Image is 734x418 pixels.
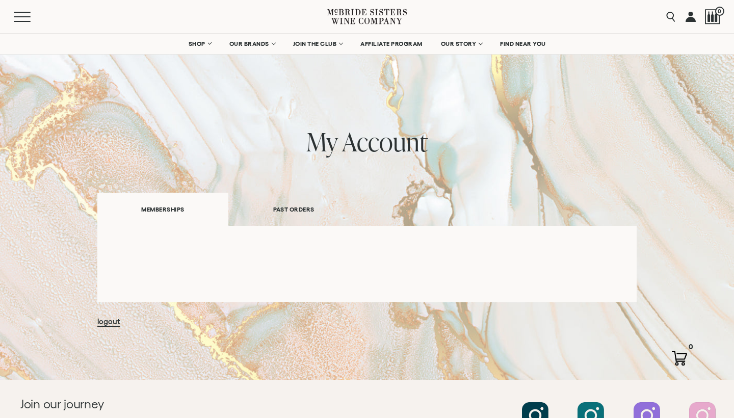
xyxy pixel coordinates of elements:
[97,193,228,226] a: MEMBERSHIPS
[97,317,120,327] a: logout
[500,40,546,47] span: FIND NEAR YOU
[493,34,553,54] a: FIND NEAR YOU
[97,127,637,156] h1: my account
[14,12,50,22] button: Mobile Menu Trigger
[223,34,281,54] a: OUR BRANDS
[229,40,269,47] span: OUR BRANDS
[434,34,489,54] a: OUR STORY
[286,34,349,54] a: JOIN THE CLUB
[293,40,337,47] span: JOIN THE CLUB
[228,192,359,227] a: PAST ORDERS
[354,34,429,54] a: AFFILIATE PROGRAM
[182,34,218,54] a: SHOP
[360,40,423,47] span: AFFILIATE PROGRAM
[20,396,332,412] h2: Join our journey
[441,40,477,47] span: OUR STORY
[715,7,724,16] span: 0
[189,40,206,47] span: SHOP
[685,341,697,353] div: 0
